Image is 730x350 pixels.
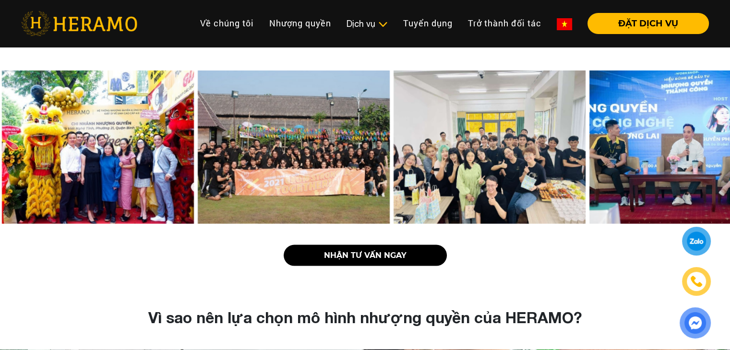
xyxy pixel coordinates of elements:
[682,267,711,296] a: phone-icon
[557,18,572,30] img: vn-flag.png
[378,20,388,29] img: subToggleIcon
[198,70,390,224] img: hinh-anh-doi-ngu-1.jpg
[395,13,460,34] a: Tuyển dụng
[587,13,709,34] button: ĐẶT DỊCH VỤ
[284,245,447,266] a: NHẬN TƯ VẤN NGAY
[192,13,262,34] a: Về chúng tôi
[2,70,194,224] img: hinh-anh-doi-ngu-4.jpg
[580,19,709,28] a: ĐẶT DỊCH VỤ
[21,11,137,36] img: heramo-logo.png
[691,276,702,287] img: phone-icon
[394,70,586,224] img: hinh-anh-doi-ngu-2.jpg
[460,13,549,34] a: Trở thành đối tác
[262,13,339,34] a: Nhượng quyền
[7,308,723,327] h2: Vì sao nên lựa chọn mô hình nhượng quyền của HERAMO?
[347,17,388,30] div: Dịch vụ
